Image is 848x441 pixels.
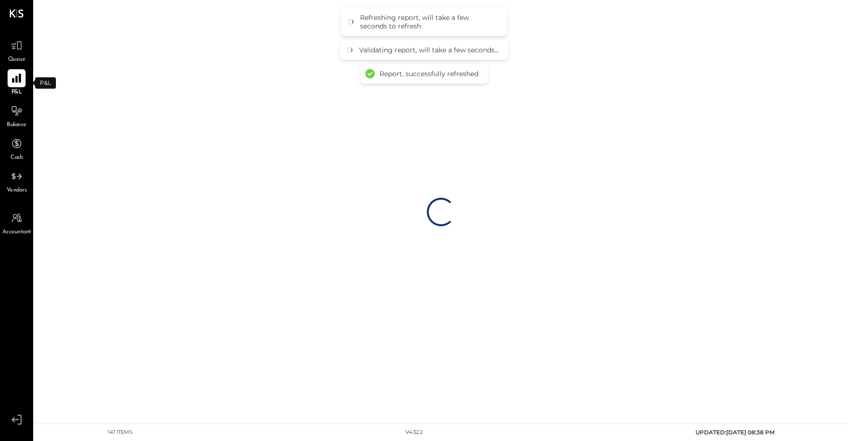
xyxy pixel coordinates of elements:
[379,70,478,78] div: Report, successfully refreshed
[0,69,33,97] a: P&L
[7,186,27,195] span: Vendors
[11,88,22,97] span: P&L
[108,429,133,436] div: 147 items
[10,154,23,162] span: Cash
[0,102,33,129] a: Balance
[0,135,33,162] a: Cash
[8,55,26,64] span: Queue
[0,167,33,195] a: Vendors
[0,37,33,64] a: Queue
[406,429,423,436] div: v 4.32.2
[7,121,27,129] span: Balance
[2,228,31,237] span: Accountant
[35,77,56,89] div: P&L
[359,46,499,54] div: Validating report, will take a few seconds...
[0,209,33,237] a: Accountant
[360,13,497,30] div: Refreshing report, will take a few seconds to refresh
[695,429,775,436] span: UPDATED: [DATE] 08:38 PM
